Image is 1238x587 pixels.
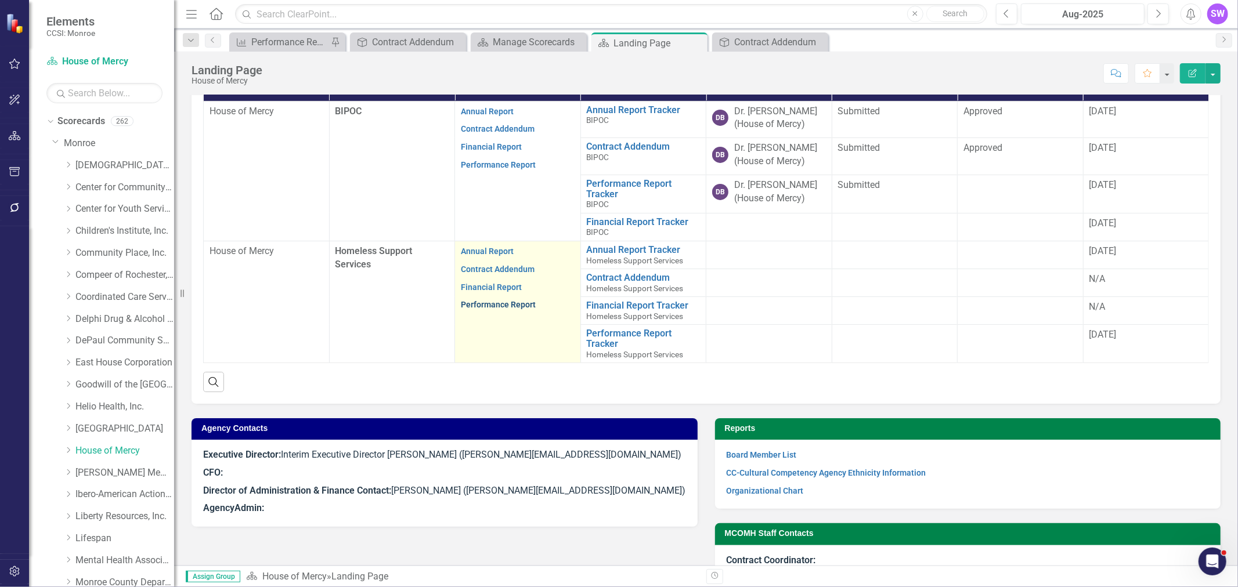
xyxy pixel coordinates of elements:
div: House of Mercy [192,77,262,85]
td: Double-Click to Edit [958,213,1084,241]
div: DB [712,147,728,163]
td: Double-Click to Edit Right Click for Context Menu [580,269,706,297]
td: Double-Click to Edit [706,101,832,138]
td: Double-Click to Edit [1083,138,1209,175]
a: CC-Cultural Competency Agency Ethnicity Information [727,468,926,477]
span: Submitted [838,179,880,190]
td: Double-Click to Edit [958,269,1084,297]
a: Board Member List [727,450,797,459]
span: BIPOC [587,227,609,237]
strong: Director of Administration & Finance Contact: [203,485,391,496]
a: Performance Report [461,160,536,169]
button: Search [926,6,984,22]
td: Double-Click to Edit [958,175,1084,213]
span: BIPOC [335,106,362,117]
div: Dr. [PERSON_NAME] (House of Mercy) [734,179,826,205]
td: Double-Click to Edit [706,138,832,175]
td: Double-Click to Edit Right Click for Context Menu [580,101,706,138]
strong: Executive Director: [203,449,281,460]
span: [DATE] [1089,245,1117,256]
iframe: Intercom live chat [1199,548,1226,575]
a: Delphi Drug & Alcohol Council [75,313,174,326]
td: Double-Click to Edit Right Click for Context Menu [580,325,706,363]
a: East House Corporation [75,356,174,369]
input: Search Below... [46,83,163,103]
td: Double-Click to Edit [958,241,1084,269]
p: [PERSON_NAME] ([PERSON_NAME][EMAIL_ADDRESS][DOMAIN_NAME]) [203,482,686,500]
span: [DATE] [1089,142,1117,153]
small: CCSI: Monroe [46,28,95,38]
strong: Admin: [234,502,264,513]
span: Submitted [838,106,880,117]
a: [GEOGRAPHIC_DATA] [75,422,174,436]
a: Liberty Resources, Inc. [75,510,174,523]
td: Double-Click to Edit [706,325,832,363]
span: Homeless Support Services [335,245,413,270]
a: House of Mercy [46,55,163,68]
div: 262 [111,117,133,126]
span: Assign Group [186,571,240,582]
span: [DATE] [1089,106,1117,117]
td: Double-Click to Edit [958,138,1084,175]
td: Double-Click to Edit Right Click for Context Menu [580,241,706,269]
a: Annual Report [461,107,514,116]
span: Approved [963,106,1002,117]
a: Contract Addendum [715,35,825,49]
td: Double-Click to Edit [832,297,958,325]
div: N/A [1089,300,1203,314]
div: Landing Page [192,64,262,77]
a: Performance Report [232,35,328,49]
td: Double-Click to Edit [706,175,832,213]
a: Financial Report Tracker [587,217,701,227]
td: Double-Click to Edit [832,138,958,175]
a: Monroe [64,137,174,150]
a: Helio Health, Inc. [75,400,174,414]
button: Aug-2025 [1021,3,1145,24]
a: DePaul Community Services, lnc. [75,334,174,347]
a: Center for Youth Services, Inc. [75,202,174,216]
td: Double-Click to Edit [832,213,958,241]
td: Double-Click to Edit [1083,325,1209,363]
td: Double-Click to Edit [1083,101,1209,138]
td: Double-Click to Edit [706,241,832,269]
td: Double-Click to Edit [1083,175,1209,213]
div: N/A [1089,273,1203,286]
div: SW [1207,3,1228,24]
strong: Contract Coordinator: [727,555,816,566]
a: Annual Report [461,247,514,256]
td: Double-Click to Edit [1083,241,1209,269]
td: Double-Click to Edit [455,241,581,363]
span: [DATE] [1089,218,1117,229]
p: Interim Executive Director [PERSON_NAME] ([PERSON_NAME][EMAIL_ADDRESS][DOMAIN_NAME]) [203,448,686,464]
div: Aug-2025 [1025,8,1140,21]
div: Dr. [PERSON_NAME] (House of Mercy) [734,105,826,132]
a: Goodwill of the [GEOGRAPHIC_DATA] [75,378,174,392]
input: Search ClearPoint... [235,4,987,24]
td: Double-Click to Edit [706,213,832,241]
td: Double-Click to Edit [832,241,958,269]
a: Community Place, Inc. [75,247,174,260]
a: Scorecards [57,115,105,128]
a: Lifespan [75,532,174,545]
a: [DEMOGRAPHIC_DATA] Charities Family & Community Services [75,159,174,172]
a: Financial Report [461,142,522,151]
span: BIPOC [587,200,609,209]
div: Contract Addendum [372,35,463,49]
a: Mental Health Association [75,554,174,567]
div: Dr. [PERSON_NAME] (House of Mercy) [734,142,826,168]
a: Contract Addendum [587,142,701,152]
a: Manage Scorecards [474,35,584,49]
a: Performance Report Tracker [587,328,701,349]
a: Coordinated Care Services Inc. [75,291,174,304]
span: [DATE] [1089,329,1117,340]
a: House of Mercy [75,444,174,458]
td: Double-Click to Edit [455,101,581,241]
a: Financial Report [461,282,522,292]
span: Homeless Support Services [587,350,684,359]
p: House of Mercy [210,105,323,118]
td: Double-Click to Edit [958,325,1084,363]
td: Double-Click to Edit [1083,297,1209,325]
td: Double-Click to Edit [706,269,832,297]
a: Performance Report Tracker [587,179,701,199]
a: Annual Report Tracker [587,245,701,255]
